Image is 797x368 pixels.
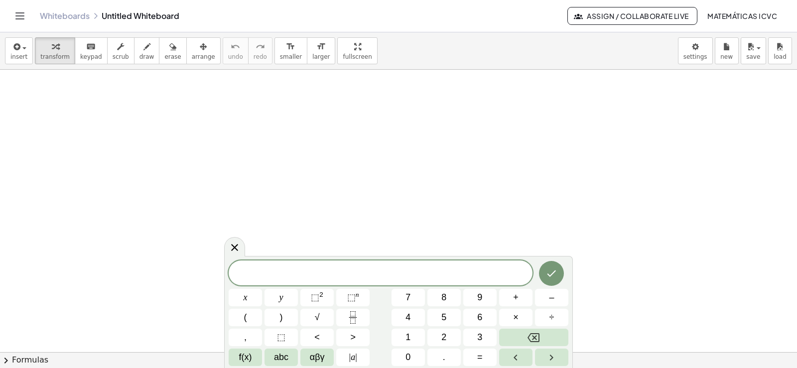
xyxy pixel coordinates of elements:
[463,329,497,346] button: 3
[477,331,482,344] span: 3
[312,53,330,60] span: larger
[229,289,262,306] button: x
[244,291,248,304] span: x
[265,329,298,346] button: Placeholder
[535,349,568,366] button: Right arrow
[40,53,70,60] span: transform
[280,311,283,324] span: )
[254,53,267,60] span: redo
[75,37,108,64] button: keyboardkeypad
[535,289,568,306] button: Minus
[86,41,96,53] i: keyboard
[300,309,334,326] button: Square root
[477,291,482,304] span: 9
[231,41,240,53] i: undo
[477,351,483,364] span: =
[286,41,295,53] i: format_size
[223,37,249,64] button: undoundo
[228,53,243,60] span: undo
[576,11,689,20] span: Assign / Collaborate Live
[229,349,262,366] button: Functions
[192,53,215,60] span: arrange
[499,309,532,326] button: Times
[336,349,370,366] button: Absolute value
[300,329,334,346] button: Less than
[314,331,320,344] span: <
[248,37,272,64] button: redoredo
[441,311,446,324] span: 5
[35,37,75,64] button: transform
[441,291,446,304] span: 8
[113,53,129,60] span: scrub
[343,53,372,60] span: fullscreen
[678,37,713,64] button: settings
[707,11,777,20] span: Matemáticas ICVC
[139,53,154,60] span: draw
[277,331,285,344] span: ⬚
[427,349,461,366] button: .
[300,289,334,306] button: Squared
[427,309,461,326] button: 5
[427,289,461,306] button: 8
[311,292,319,302] span: ⬚
[280,53,302,60] span: smaller
[159,37,186,64] button: erase
[265,349,298,366] button: Alphabet
[427,329,461,346] button: 2
[307,37,335,64] button: format_sizelarger
[349,352,351,362] span: |
[405,311,410,324] span: 4
[499,329,568,346] button: Backspace
[229,329,262,346] button: ,
[107,37,134,64] button: scrub
[315,311,320,324] span: √
[549,291,554,304] span: –
[539,261,564,286] button: Done
[239,351,252,364] span: f(x)
[683,53,707,60] span: settings
[256,41,265,53] i: redo
[279,291,283,304] span: y
[12,8,28,24] button: Toggle navigation
[741,37,766,64] button: save
[355,352,357,362] span: |
[567,7,697,25] button: Assign / Collaborate Live
[350,331,356,344] span: >
[513,291,519,304] span: +
[720,53,733,60] span: new
[336,309,370,326] button: Fraction
[5,37,33,64] button: insert
[336,329,370,346] button: Greater than
[441,331,446,344] span: 2
[405,331,410,344] span: 1
[746,53,760,60] span: save
[513,311,519,324] span: ×
[10,53,27,60] span: insert
[349,351,357,364] span: a
[463,289,497,306] button: 9
[310,351,325,364] span: αβγ
[774,53,787,60] span: load
[392,289,425,306] button: 7
[134,37,160,64] button: draw
[463,349,497,366] button: Equals
[477,311,482,324] span: 6
[392,309,425,326] button: 4
[768,37,792,64] button: load
[499,289,532,306] button: Plus
[535,309,568,326] button: Divide
[715,37,739,64] button: new
[392,329,425,346] button: 1
[229,309,262,326] button: (
[244,311,247,324] span: (
[405,351,410,364] span: 0
[274,351,288,364] span: abc
[186,37,221,64] button: arrange
[274,37,307,64] button: format_sizesmaller
[337,37,377,64] button: fullscreen
[316,41,326,53] i: format_size
[347,292,356,302] span: ⬚
[356,291,359,298] sup: n
[40,11,90,21] a: Whiteboards
[300,349,334,366] button: Greek alphabet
